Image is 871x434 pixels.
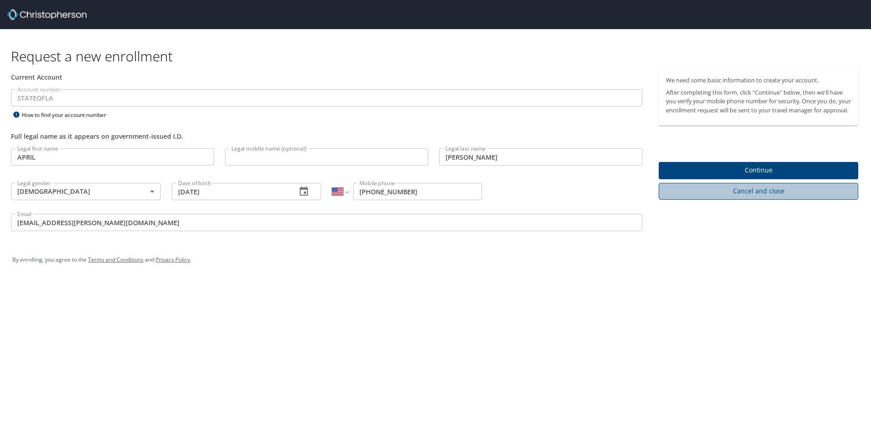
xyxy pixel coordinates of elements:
a: Privacy Policy [156,256,190,263]
div: By enrolling, you agree to the and . [12,248,859,271]
div: Full legal name as it appears on government-issued I.D. [11,131,642,141]
div: [DEMOGRAPHIC_DATA] [11,183,161,200]
button: Continue [659,162,858,180]
div: How to find your account number [11,109,125,121]
h1: Request a new enrollment [11,47,866,65]
input: MM/DD/YYYY [172,183,290,200]
p: We need some basic information to create your account. [666,76,851,85]
p: After completing this form, click "Continue" below, then we'll have you verify your mobile phone ... [666,88,851,115]
span: Cancel and close [666,186,851,197]
img: cbt logo [7,9,87,20]
div: Current Account [11,72,642,82]
input: Enter phone number [353,183,482,200]
a: Terms and Conditions [88,256,143,263]
span: Continue [666,165,851,176]
button: Cancel and close [659,183,858,200]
